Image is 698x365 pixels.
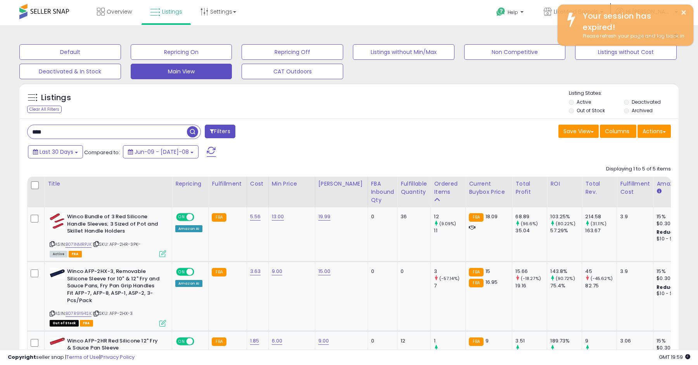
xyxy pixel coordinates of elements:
[401,337,425,344] div: 12
[515,180,544,196] div: Total Profit
[371,213,392,220] div: 0
[434,180,462,196] div: Ordered Items
[205,125,235,138] button: Filters
[585,213,617,220] div: 214.58
[508,9,518,16] span: Help
[434,268,465,275] div: 3
[272,268,283,275] a: 9.00
[515,337,547,344] div: 3.51
[242,64,343,79] button: CAT Outdoors
[371,180,394,204] div: FBA inbound Qty
[521,221,538,227] small: (96.6%)
[193,269,206,275] span: OFF
[100,353,135,361] a: Privacy Policy
[8,354,135,361] div: seller snap | |
[434,213,465,220] div: 12
[8,353,36,361] strong: Copyright
[272,180,312,188] div: Min Price
[123,145,199,158] button: Jun-09 - [DATE]-08
[585,180,613,196] div: Total Rev.
[50,268,166,325] div: ASIN:
[175,225,202,232] div: Amazon AI
[212,337,226,346] small: FBA
[193,338,206,344] span: OFF
[371,337,392,344] div: 0
[632,107,653,114] label: Archived
[554,8,598,16] span: LikeMind Brands
[318,213,331,221] a: 19.99
[585,268,617,275] div: 45
[591,221,606,227] small: (31.11%)
[439,221,456,227] small: (9.09%)
[556,275,575,282] small: (90.72%)
[485,278,498,286] span: 16.95
[620,213,647,220] div: 3.9
[212,268,226,276] small: FBA
[558,125,599,138] button: Save View
[515,227,547,234] div: 35.04
[550,213,582,220] div: 103.25%
[550,268,582,275] div: 143.8%
[250,268,261,275] a: 3.63
[19,44,121,60] button: Default
[577,33,688,40] div: Please refresh your page and log back in
[66,353,99,361] a: Terms of Use
[401,180,427,196] div: Fulfillable Quantity
[19,64,121,79] button: Deactivated & In Stock
[469,213,483,222] small: FBA
[177,214,187,221] span: ON
[177,269,187,275] span: ON
[401,213,425,220] div: 36
[585,282,617,289] div: 82.75
[577,10,688,33] div: Your session has expired!
[439,275,460,282] small: (-57.14%)
[50,268,65,279] img: 31JJ2DNRx7L._SL40_.jpg
[135,148,189,156] span: Jun-09 - [DATE]-08
[131,44,232,60] button: Repricing On
[434,337,465,344] div: 1
[162,8,182,16] span: Listings
[50,213,166,256] div: ASIN:
[401,268,425,275] div: 0
[67,213,161,237] b: Winco Bundle of 3 Red Silicone Handle Sleeves; 3 Sized of Pot and Skillet Handle Holders
[620,180,650,196] div: Fulfillment Cost
[485,213,498,220] span: 18.09
[272,213,284,221] a: 13.00
[318,268,331,275] a: 15.00
[521,275,541,282] small: (-18.27%)
[318,180,365,188] div: [PERSON_NAME]
[40,148,73,156] span: Last 30 Days
[577,99,591,105] label: Active
[250,180,265,188] div: Cost
[605,127,629,135] span: Columns
[556,221,575,227] small: (80.22%)
[469,279,483,287] small: FBA
[606,165,671,173] div: Displaying 1 to 5 of 5 items
[250,213,261,221] a: 5.56
[469,337,483,346] small: FBA
[681,8,687,17] button: ×
[550,227,582,234] div: 57.29%
[67,337,161,354] b: Winco AFP-2HR Red Silicone 12" Fry & Sauce Pan Sleeve
[550,180,579,188] div: ROI
[212,213,226,222] small: FBA
[550,282,582,289] div: 75.4%
[107,8,132,16] span: Overview
[485,268,490,275] span: 15
[193,214,206,221] span: OFF
[434,282,465,289] div: 7
[659,353,690,361] span: 2025-08-11 19:59 GMT
[515,213,547,220] div: 68.89
[48,180,169,188] div: Title
[212,180,243,188] div: Fulfillment
[620,337,647,344] div: 3.06
[67,268,161,306] b: Winco AFP-2HX-3, Removable Silicone Sleeve for 10" & 12" Fry and Sauce Pans, Fry Pan Grip Handles...
[353,44,454,60] button: Listings without Min/Max
[175,280,202,287] div: Amazon AI
[632,99,661,105] label: Deactivated
[490,1,531,25] a: Help
[591,275,613,282] small: (-45.62%)
[371,268,392,275] div: 0
[84,149,120,156] span: Compared to:
[80,320,93,327] span: FBA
